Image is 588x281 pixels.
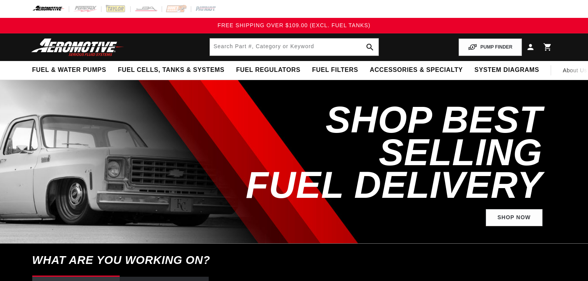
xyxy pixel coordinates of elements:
[230,61,306,79] summary: Fuel Regulators
[459,38,522,56] button: PUMP FINDER
[32,66,106,74] span: Fuel & Water Pumps
[26,61,112,79] summary: Fuel & Water Pumps
[563,67,587,73] span: About Us
[112,61,230,79] summary: Fuel Cells, Tanks & Systems
[306,61,364,79] summary: Fuel Filters
[118,66,224,74] span: Fuel Cells, Tanks & Systems
[370,66,463,74] span: Accessories & Specialty
[312,66,358,74] span: Fuel Filters
[361,38,379,56] button: search button
[13,244,576,277] h6: What are you working on?
[475,66,539,74] span: System Diagrams
[218,22,370,28] span: FREE SHIPPING OVER $109.00 (EXCL. FUEL TANKS)
[486,209,543,227] a: Shop Now
[210,103,543,201] h2: SHOP BEST SELLING FUEL DELIVERY
[364,61,469,79] summary: Accessories & Specialty
[29,38,126,56] img: Aeromotive
[210,38,379,56] input: Search by Part Number, Category or Keyword
[236,66,300,74] span: Fuel Regulators
[469,61,545,79] summary: System Diagrams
